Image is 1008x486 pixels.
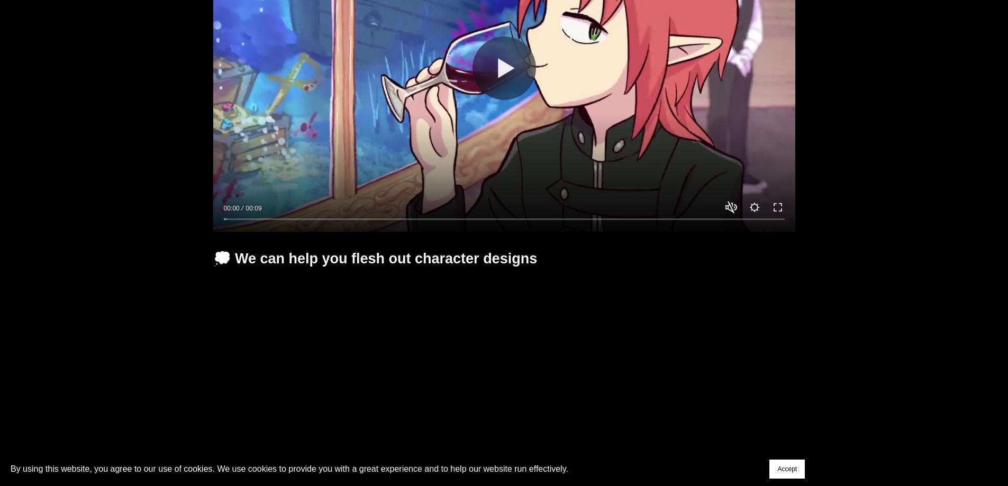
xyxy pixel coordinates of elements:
[224,215,785,223] input: Seek
[769,460,805,479] button: Accept
[213,250,795,268] h1: 💭 We can help you flesh out character designs
[777,465,797,473] span: Accept
[11,462,568,476] p: By using this website, you agree to our use of cookies. We use cookies to provide you with a grea...
[242,203,265,214] div: Duration
[473,36,536,100] button: Play
[224,203,242,214] div: Current time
